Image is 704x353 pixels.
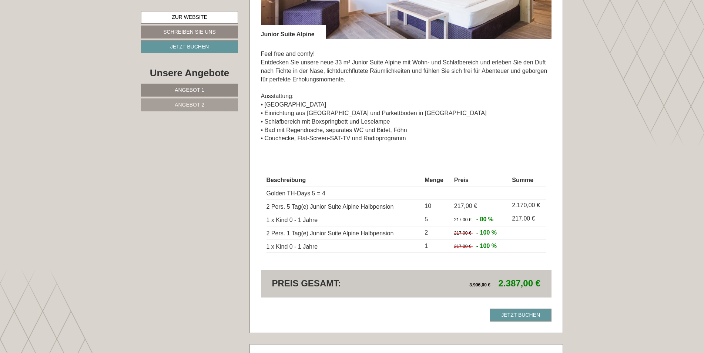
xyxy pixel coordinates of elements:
td: 217,00 € [509,213,546,226]
span: Angebot 2 [175,102,204,108]
td: 2 Pers. 1 Tag(e) Junior Suite Alpine Halbpension [266,226,422,239]
th: Summe [509,175,546,186]
th: Beschreibung [266,175,422,186]
th: Preis [451,175,509,186]
td: 2 [422,226,451,239]
td: 2.170,00 € [509,200,546,213]
a: Jetzt buchen [490,309,552,322]
div: Junior Suite Alpine [261,25,326,39]
div: Preis gesamt: [266,277,406,290]
a: Jetzt buchen [141,40,238,53]
a: Zur Website [141,11,238,24]
span: - 100 % [476,229,497,236]
span: 217,00 € [454,244,472,249]
span: 217,00 € [454,203,477,209]
td: Golden TH-Days 5 = 4 [266,186,422,200]
td: 10 [422,200,451,213]
span: 217,00 € [454,217,472,222]
td: 1 x Kind 0 - 1 Jahre [266,239,422,253]
td: 2 Pers. 5 Tag(e) Junior Suite Alpine Halbpension [266,200,422,213]
span: Angebot 1 [175,87,204,93]
td: 1 [422,239,451,253]
span: 217,00 € [454,231,472,236]
span: 3.906,00 € [469,282,490,288]
th: Menge [422,175,451,186]
span: 2.387,00 € [499,278,540,288]
a: Schreiben Sie uns [141,26,238,38]
span: - 100 % [476,243,497,249]
td: 1 x Kind 0 - 1 Jahre [266,213,422,226]
div: Unsere Angebote [141,66,238,80]
p: Feel free and comfy! Entdecken Sie unsere neue 33 m² Junior Suite Alpine mit Wohn- und Schlafbere... [261,50,552,143]
span: - 80 % [476,216,493,222]
td: 5 [422,213,451,226]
